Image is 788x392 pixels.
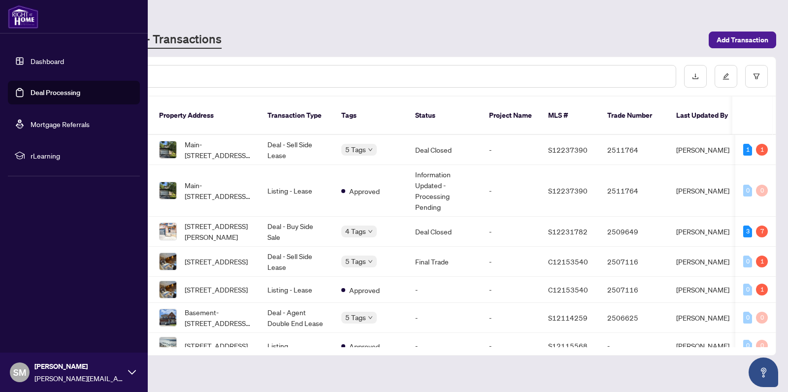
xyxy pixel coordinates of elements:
[756,226,768,237] div: 7
[668,247,742,277] td: [PERSON_NAME]
[407,97,481,135] th: Status
[548,341,588,350] span: S12115568
[743,284,752,295] div: 0
[749,358,778,387] button: Open asap
[185,139,252,161] span: Main-[STREET_ADDRESS][PERSON_NAME]
[345,256,366,267] span: 5 Tags
[407,303,481,333] td: -
[668,135,742,165] td: [PERSON_NAME]
[481,247,540,277] td: -
[260,277,333,303] td: Listing - Lease
[599,97,668,135] th: Trade Number
[743,340,752,352] div: 0
[668,303,742,333] td: [PERSON_NAME]
[260,217,333,247] td: Deal - Buy Side Sale
[717,32,768,48] span: Add Transaction
[13,365,26,379] span: SM
[368,147,373,152] span: down
[31,120,90,129] a: Mortgage Referrals
[548,257,588,266] span: C12153540
[481,303,540,333] td: -
[185,340,248,351] span: [STREET_ADDRESS]
[345,144,366,155] span: 5 Tags
[185,284,248,295] span: [STREET_ADDRESS]
[260,303,333,333] td: Deal - Agent Double End Lease
[684,65,707,88] button: download
[260,165,333,217] td: Listing - Lease
[185,180,252,201] span: Main-[STREET_ADDRESS][PERSON_NAME]
[260,97,333,135] th: Transaction Type
[599,217,668,247] td: 2509649
[407,277,481,303] td: -
[745,65,768,88] button: filter
[756,144,768,156] div: 1
[481,135,540,165] td: -
[599,303,668,333] td: 2506625
[333,97,407,135] th: Tags
[8,5,38,29] img: logo
[668,97,742,135] th: Last Updated By
[185,221,252,242] span: [STREET_ADDRESS][PERSON_NAME]
[160,281,176,298] img: thumbnail-img
[151,97,260,135] th: Property Address
[743,226,752,237] div: 3
[31,88,80,97] a: Deal Processing
[349,186,380,196] span: Approved
[548,145,588,154] span: S12237390
[260,247,333,277] td: Deal - Sell Side Lease
[481,165,540,217] td: -
[599,165,668,217] td: 2511764
[715,65,737,88] button: edit
[548,313,588,322] span: S12114259
[407,135,481,165] td: Deal Closed
[709,32,776,48] button: Add Transaction
[407,217,481,247] td: Deal Closed
[34,361,123,372] span: [PERSON_NAME]
[548,285,588,294] span: C12153540
[160,223,176,240] img: thumbnail-img
[481,97,540,135] th: Project Name
[31,57,64,65] a: Dashboard
[160,182,176,199] img: thumbnail-img
[668,333,742,359] td: [PERSON_NAME]
[34,373,123,384] span: [PERSON_NAME][EMAIL_ADDRESS][DOMAIN_NAME]
[548,227,588,236] span: S12231782
[481,277,540,303] td: -
[368,229,373,234] span: down
[407,165,481,217] td: Information Updated - Processing Pending
[407,247,481,277] td: Final Trade
[345,226,366,237] span: 4 Tags
[599,277,668,303] td: 2507116
[756,185,768,196] div: 0
[692,73,699,80] span: download
[368,259,373,264] span: down
[540,97,599,135] th: MLS #
[743,144,752,156] div: 1
[260,135,333,165] td: Deal - Sell Side Lease
[756,256,768,267] div: 1
[31,150,133,161] span: rLearning
[185,307,252,328] span: Basement-[STREET_ADDRESS][PERSON_NAME]
[722,73,729,80] span: edit
[345,312,366,323] span: 5 Tags
[668,217,742,247] td: [PERSON_NAME]
[260,333,333,359] td: Listing
[160,253,176,270] img: thumbnail-img
[599,333,668,359] td: -
[548,186,588,195] span: S12237390
[599,247,668,277] td: 2507116
[160,309,176,326] img: thumbnail-img
[668,165,742,217] td: [PERSON_NAME]
[349,341,380,352] span: Approved
[756,340,768,352] div: 0
[756,312,768,324] div: 0
[599,135,668,165] td: 2511764
[743,312,752,324] div: 0
[668,277,742,303] td: [PERSON_NAME]
[756,284,768,295] div: 1
[481,217,540,247] td: -
[160,141,176,158] img: thumbnail-img
[160,337,176,354] img: thumbnail-img
[407,333,481,359] td: -
[349,285,380,295] span: Approved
